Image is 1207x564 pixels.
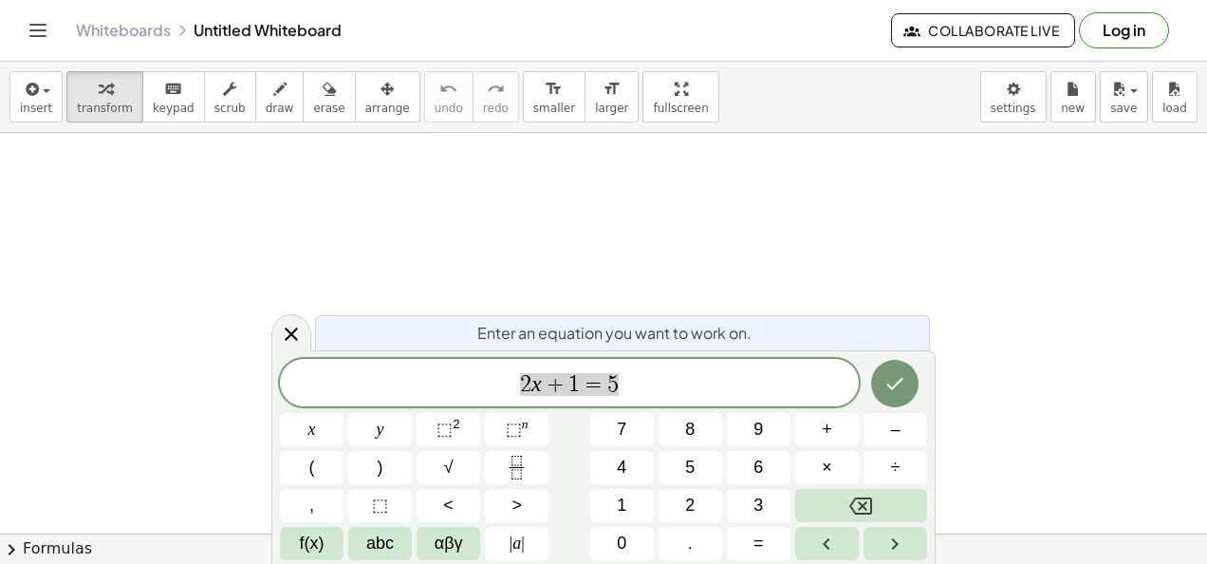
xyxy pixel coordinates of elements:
[417,451,480,484] button: Square root
[568,373,580,396] span: 1
[435,531,463,556] span: αβγ
[142,71,205,122] button: keyboardkeypad
[822,455,832,480] span: ×
[308,417,316,442] span: x
[863,413,927,446] button: Minus
[1110,102,1137,115] span: save
[653,102,708,115] span: fullscreen
[348,451,412,484] button: )
[753,493,763,518] span: 3
[417,527,480,560] button: Greek alphabet
[280,489,344,522] button: ,
[542,373,569,396] span: +
[617,531,626,556] span: 0
[522,417,529,431] sup: n
[727,413,790,446] button: 9
[453,417,460,431] sup: 2
[20,102,52,115] span: insert
[980,71,1047,122] button: settings
[485,413,548,446] button: Superscript
[255,71,305,122] button: draw
[309,455,315,480] span: (
[204,71,256,122] button: scrub
[580,373,607,396] span: =
[520,373,531,396] span: 2
[590,489,654,522] button: 1
[510,534,513,553] span: |
[1079,12,1169,48] button: Log in
[642,71,718,122] button: fullscreen
[590,451,654,484] button: 4
[348,413,412,446] button: y
[521,534,525,553] span: |
[485,451,548,484] button: Fraction
[795,489,927,522] button: Backspace
[685,493,695,518] span: 2
[659,489,722,522] button: 2
[533,102,575,115] span: smaller
[378,455,383,480] span: )
[477,322,752,345] span: Enter an equation you want to work on.
[891,13,1075,47] button: Collaborate Live
[483,102,509,115] span: redo
[309,493,314,518] span: ,
[907,22,1059,39] span: Collaborate Live
[280,527,344,560] button: Functions
[1050,71,1096,122] button: new
[214,102,246,115] span: scrub
[727,527,790,560] button: Equals
[424,71,474,122] button: undoundo
[377,417,384,442] span: y
[595,102,628,115] span: larger
[76,21,171,40] a: Whiteboards
[891,455,901,480] span: ÷
[727,489,790,522] button: 3
[753,455,763,480] span: 6
[280,413,344,446] button: x
[1162,102,1187,115] span: load
[417,413,480,446] button: Squared
[871,360,919,407] button: Done
[313,102,344,115] span: erase
[473,71,519,122] button: redoredo
[1061,102,1085,115] span: new
[372,493,388,518] span: ⬚
[753,531,764,556] span: =
[1152,71,1198,122] button: load
[280,451,344,484] button: (
[590,527,654,560] button: 0
[485,527,548,560] button: Absolute value
[365,102,410,115] span: arrange
[617,417,626,442] span: 7
[164,78,182,101] i: keyboard
[439,78,457,101] i: undo
[590,413,654,446] button: 7
[585,71,639,122] button: format_sizelarger
[685,455,695,480] span: 5
[685,417,695,442] span: 8
[822,417,832,442] span: +
[727,451,790,484] button: 6
[659,527,722,560] button: .
[153,102,195,115] span: keypad
[603,78,621,101] i: format_size
[444,455,454,480] span: √
[417,489,480,522] button: Less than
[890,417,900,442] span: –
[510,531,525,556] span: a
[366,531,394,556] span: abc
[617,493,626,518] span: 1
[863,451,927,484] button: Divide
[436,420,453,439] span: ⬚
[1100,71,1148,122] button: save
[506,420,522,439] span: ⬚
[443,493,454,518] span: <
[266,102,294,115] span: draw
[355,71,420,122] button: arrange
[348,527,412,560] button: Alphabet
[531,371,542,396] var: x
[523,71,585,122] button: format_sizesmaller
[300,531,325,556] span: f(x)
[688,531,693,556] span: .
[607,373,619,396] span: 5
